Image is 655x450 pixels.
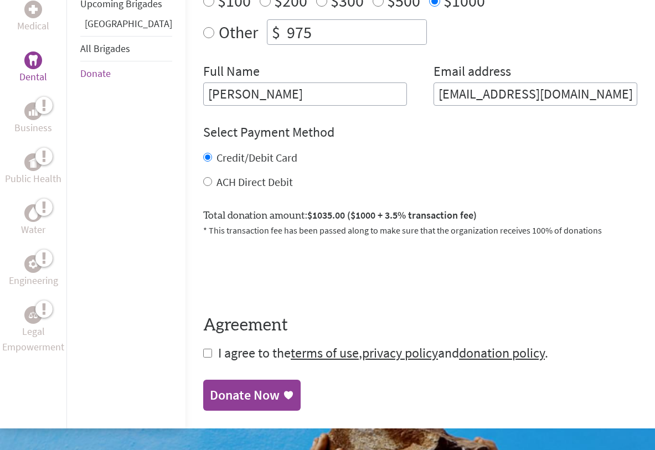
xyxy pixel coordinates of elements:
[2,306,64,355] a: Legal EmpowermentLegal Empowerment
[434,82,637,106] input: Your Email
[85,17,172,30] a: [GEOGRAPHIC_DATA]
[29,157,38,168] img: Public Health
[434,63,511,82] label: Email address
[29,259,38,268] img: Engineering
[203,208,477,224] label: Total donation amount:
[80,16,172,36] li: Panama
[24,255,42,273] div: Engineering
[14,102,52,136] a: BusinessBusiness
[9,255,58,288] a: EngineeringEngineering
[362,344,438,361] a: privacy policy
[19,69,47,85] p: Dental
[5,171,61,187] p: Public Health
[17,1,49,34] a: MedicalMedical
[285,20,426,44] input: Enter Amount
[17,18,49,34] p: Medical
[80,67,111,80] a: Donate
[203,82,407,106] input: Enter Full Name
[24,153,42,171] div: Public Health
[203,224,637,237] p: * This transaction fee has been passed along to make sure that the organization receives 100% of ...
[5,153,61,187] a: Public HealthPublic Health
[80,36,172,61] li: All Brigades
[29,206,38,219] img: Water
[219,19,258,45] label: Other
[21,204,45,237] a: WaterWater
[24,102,42,120] div: Business
[218,344,548,361] span: I agree to the , and .
[29,5,38,14] img: Medical
[203,315,637,335] h4: Agreement
[9,273,58,288] p: Engineering
[307,209,477,221] span: $1035.00 ($1000 + 3.5% transaction fee)
[24,51,42,69] div: Dental
[80,42,130,55] a: All Brigades
[203,63,260,82] label: Full Name
[21,222,45,237] p: Water
[2,324,64,355] p: Legal Empowerment
[216,175,293,189] label: ACH Direct Debit
[291,344,359,361] a: terms of use
[29,107,38,116] img: Business
[24,306,42,324] div: Legal Empowerment
[210,386,280,404] div: Donate Now
[203,123,637,141] h4: Select Payment Method
[267,20,285,44] div: $
[14,120,52,136] p: Business
[203,250,372,293] iframe: reCAPTCHA
[19,51,47,85] a: DentalDental
[216,151,297,164] label: Credit/Debit Card
[80,61,172,86] li: Donate
[24,204,42,222] div: Water
[203,380,301,411] a: Donate Now
[24,1,42,18] div: Medical
[459,344,545,361] a: donation policy
[29,312,38,318] img: Legal Empowerment
[29,55,38,65] img: Dental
